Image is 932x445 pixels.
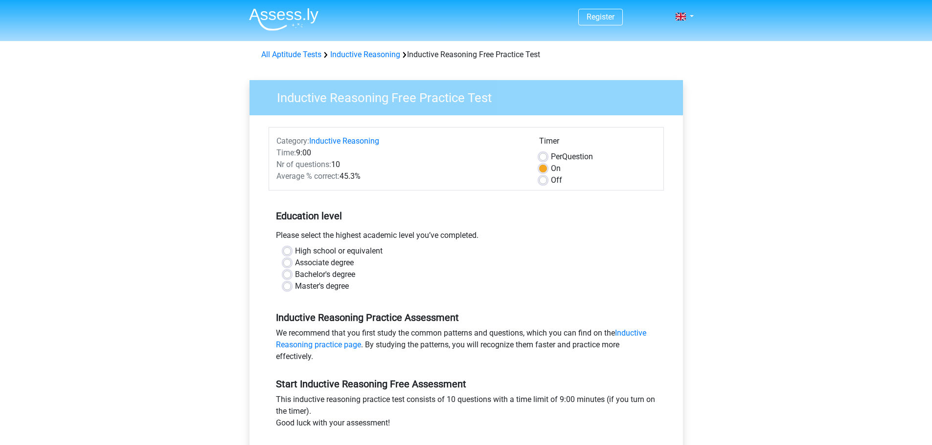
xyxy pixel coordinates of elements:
[269,147,532,159] div: 9:00
[261,50,321,59] a: All Aptitude Tests
[269,327,664,366] div: We recommend that you first study the common patterns and questions, which you can find on the . ...
[551,152,562,161] span: Per
[269,394,664,433] div: This inductive reasoning practice test consists of 10 questions with a time limit of 9:00 minutes...
[309,136,379,146] a: Inductive Reasoning
[587,12,614,21] a: Register
[276,136,309,146] span: Category:
[257,49,675,61] div: Inductive Reasoning Free Practice Test
[276,160,331,169] span: Nr of questions:
[551,163,561,174] label: On
[295,280,349,292] label: Master's degree
[330,50,400,59] a: Inductive Reasoning
[295,257,354,269] label: Associate degree
[276,206,657,226] h5: Education level
[276,312,657,323] h5: Inductive Reasoning Practice Assessment
[539,135,656,151] div: Timer
[276,378,657,390] h5: Start Inductive Reasoning Free Assessment
[551,151,593,163] label: Question
[295,245,383,257] label: High school or equivalent
[276,171,340,181] span: Average % correct:
[269,230,664,245] div: Please select the highest academic level you’ve completed.
[265,86,676,106] h3: Inductive Reasoning Free Practice Test
[276,148,296,157] span: Time:
[269,170,532,182] div: 45.3%
[269,159,532,170] div: 10
[249,8,318,31] img: Assessly
[295,269,355,280] label: Bachelor's degree
[551,174,562,186] label: Off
